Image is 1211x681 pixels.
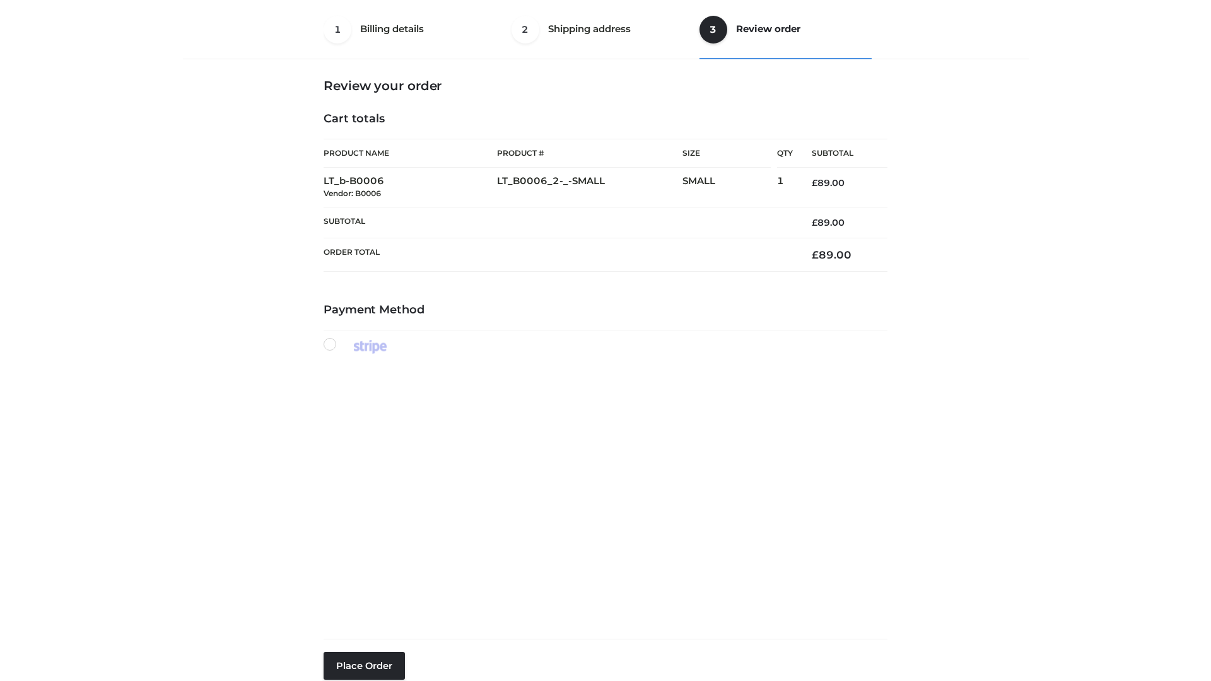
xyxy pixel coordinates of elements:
th: Order Total [324,238,793,272]
th: Qty [777,139,793,168]
h4: Cart totals [324,112,887,126]
bdi: 89.00 [812,248,851,261]
iframe: Secure payment input frame [321,351,885,629]
th: Size [682,139,771,168]
th: Product # [497,139,682,168]
th: Subtotal [324,207,793,238]
button: Place order [324,652,405,680]
span: £ [812,217,817,228]
td: 1 [777,168,793,207]
small: Vendor: B0006 [324,189,381,198]
bdi: 89.00 [812,217,845,228]
span: £ [812,248,819,261]
h3: Review your order [324,78,887,93]
bdi: 89.00 [812,177,845,189]
span: £ [812,177,817,189]
td: SMALL [682,168,777,207]
th: Subtotal [793,139,887,168]
td: LT_B0006_2-_-SMALL [497,168,682,207]
td: LT_b-B0006 [324,168,497,207]
th: Product Name [324,139,497,168]
h4: Payment Method [324,303,887,317]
